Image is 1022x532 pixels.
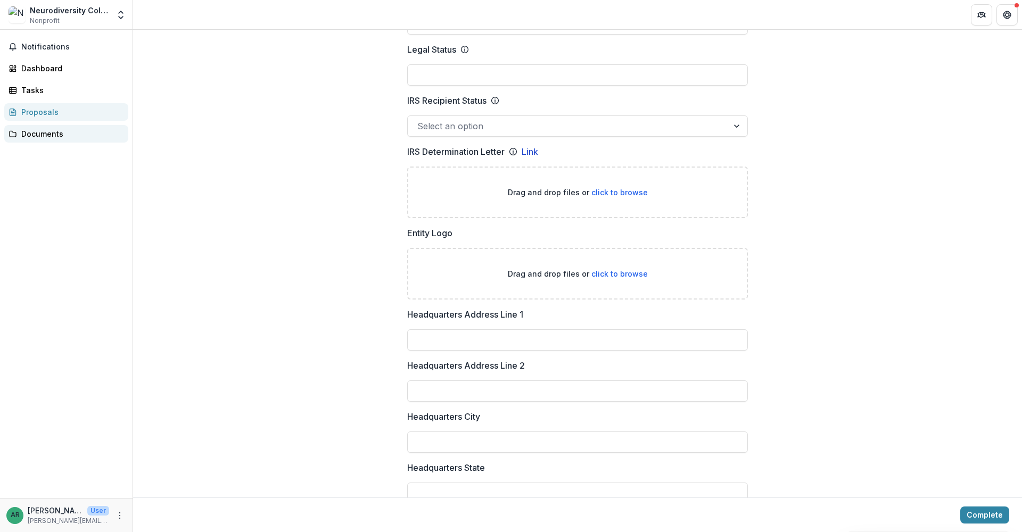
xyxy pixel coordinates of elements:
[21,43,124,52] span: Notifications
[4,60,128,77] a: Dashboard
[87,506,109,516] p: User
[407,308,523,321] p: Headquarters Address Line 1
[28,505,83,516] p: [PERSON_NAME]
[591,269,648,278] span: click to browse
[971,4,992,26] button: Partners
[407,227,452,239] p: Entity Logo
[4,81,128,99] a: Tasks
[30,16,60,26] span: Nonprofit
[996,4,1018,26] button: Get Help
[407,410,480,423] p: Headquarters City
[407,461,485,474] p: Headquarters State
[11,512,20,519] div: Antoinette Redmond
[4,125,128,143] a: Documents
[407,43,456,56] p: Legal Status
[508,268,648,279] p: Drag and drop files or
[9,6,26,23] img: Neurodiversity Collective
[21,128,120,139] div: Documents
[113,4,128,26] button: Open entity switcher
[30,5,109,16] div: Neurodiversity Collective
[591,188,648,197] span: click to browse
[522,145,538,158] a: Link
[113,509,126,522] button: More
[4,38,128,55] button: Notifications
[4,103,128,121] a: Proposals
[21,106,120,118] div: Proposals
[508,187,648,198] p: Drag and drop files or
[21,63,120,74] div: Dashboard
[21,85,120,96] div: Tasks
[28,516,109,526] p: [PERSON_NAME][EMAIL_ADDRESS][DOMAIN_NAME]
[407,359,525,372] p: Headquarters Address Line 2
[407,145,505,158] p: IRS Determination Letter
[407,94,487,107] p: IRS Recipient Status
[960,506,1009,523] button: Complete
